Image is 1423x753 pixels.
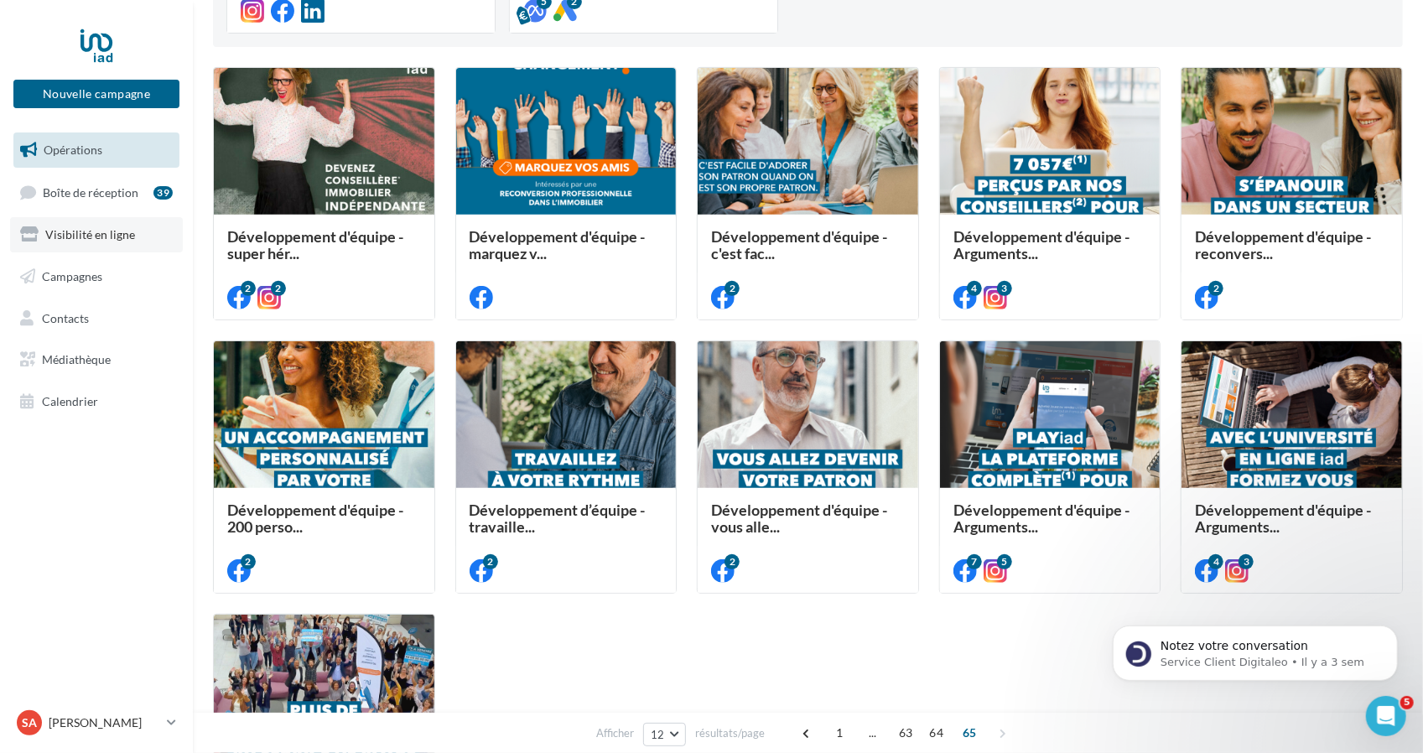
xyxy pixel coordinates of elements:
div: 4 [967,281,982,296]
a: Contacts [10,301,183,336]
a: Calendrier [10,384,183,419]
a: Médiathèque [10,342,183,377]
span: Afficher [596,725,634,741]
span: 12 [651,728,665,741]
span: Médiathèque [42,352,111,366]
span: 1 [827,719,854,746]
div: 4 [1208,554,1223,569]
div: 3 [1239,554,1254,569]
div: 2 [271,281,286,296]
a: SA [PERSON_NAME] [13,707,179,739]
button: 12 [643,723,686,746]
span: Développement d'équipe - marquez v... [470,227,646,262]
span: Développement d'équipe - c'est fac... [711,227,887,262]
div: 5 [997,554,1012,569]
div: 2 [724,281,740,296]
div: 2 [1208,281,1223,296]
span: Développement d'équipe - Arguments... [953,227,1130,262]
span: Boîte de réception [43,184,138,199]
div: 2 [241,281,256,296]
div: 3 [997,281,1012,296]
span: Développement d'équipe - Arguments... [1195,501,1371,536]
p: [PERSON_NAME] [49,714,160,731]
span: ... [860,719,886,746]
span: Contacts [42,310,89,325]
iframe: Intercom notifications message [1088,590,1423,708]
span: Calendrier [42,394,98,408]
span: Développement d’équipe - travaille... [470,501,646,536]
span: 65 [956,719,984,746]
div: 2 [241,554,256,569]
span: résultats/page [695,725,765,741]
span: Développement d'équipe - 200 perso... [227,501,403,536]
span: Développement d'équipe - Arguments... [953,501,1130,536]
iframe: Intercom live chat [1366,696,1406,736]
div: 7 [967,554,982,569]
div: 39 [153,186,173,200]
div: 2 [724,554,740,569]
span: Développement d'équipe - reconvers... [1195,227,1371,262]
span: Développement d'équipe - super hér... [227,227,403,262]
span: Développement d'équipe - vous alle... [711,501,887,536]
button: Nouvelle campagne [13,80,179,108]
a: Campagnes [10,259,183,294]
div: 2 [483,554,498,569]
a: Visibilité en ligne [10,217,183,252]
span: Campagnes [42,269,102,283]
span: SA [22,714,37,731]
span: 64 [922,719,950,746]
a: Boîte de réception39 [10,174,183,210]
span: Opérations [44,143,102,157]
a: Opérations [10,132,183,168]
span: 5 [1400,696,1414,709]
span: Visibilité en ligne [45,227,135,241]
span: 63 [892,719,920,746]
